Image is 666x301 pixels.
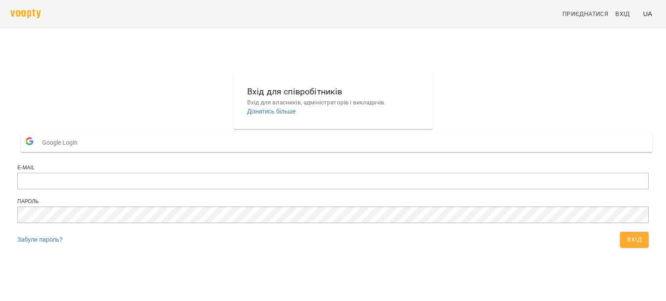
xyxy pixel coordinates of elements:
[17,198,649,205] div: Пароль
[627,234,642,245] span: Вхід
[643,9,652,18] span: UA
[615,9,630,19] span: Вхід
[620,232,649,247] button: Вхід
[559,6,612,22] a: Приєднатися
[10,9,41,18] img: voopty.png
[247,85,419,98] h6: Вхід для співробітників
[247,98,419,107] p: Вхід для власників, адміністраторів і викладачів.
[17,236,62,243] a: Забули пароль?
[640,6,656,22] button: UA
[240,78,426,123] button: Вхід для співробітниківВхід для власників, адміністраторів і викладачів.Дізнатись більше
[21,133,652,152] button: Google Login
[247,108,296,115] a: Дізнатись більше
[17,164,649,172] div: E-mail
[562,9,608,19] span: Приєднатися
[42,134,82,151] span: Google Login
[612,6,640,22] a: Вхід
